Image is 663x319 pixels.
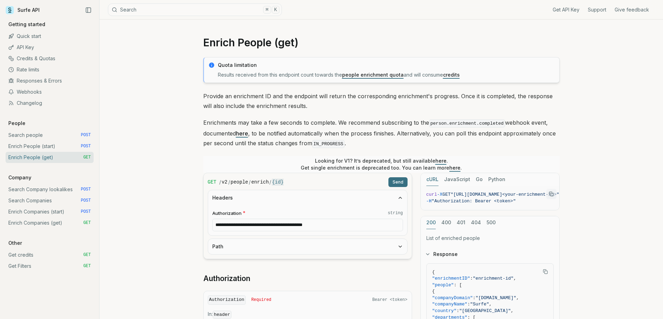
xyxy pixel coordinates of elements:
[6,53,94,64] a: Credits & Quotas
[231,179,248,186] code: people
[203,36,560,49] h1: Enrich People (get)
[388,177,408,187] button: Send
[208,179,216,186] span: GET
[208,295,246,305] code: Authorization
[203,91,560,111] p: Provide an enrichment ID and the endpoint will return the corresponding enrichment's progress. On...
[6,21,48,28] p: Getting started
[435,158,447,164] a: here
[432,199,516,204] span: "Authorization: Bearer <token>"
[6,86,94,98] a: Webhooks
[588,6,606,13] a: Support
[432,270,435,275] span: {
[212,210,242,217] span: Authorization
[432,289,435,294] span: {
[263,6,271,14] kbd: ⌘
[6,184,94,195] a: Search Company lookalikes POST
[81,132,91,138] span: POST
[301,157,462,171] p: Looking for V1? It’s deprecated, but still available . Get single enrichment is deprecated too. Y...
[432,308,457,313] span: "country"
[6,31,94,42] a: Quick start
[459,308,511,313] span: "[GEOGRAPHIC_DATA]"
[457,308,459,313] span: :
[6,64,94,75] a: Rate limits
[81,198,91,203] span: POST
[476,173,483,186] button: Go
[203,274,250,283] a: Authorization
[451,192,559,197] span: "[URL][DOMAIN_NAME]<your-enrichment-id>"
[236,130,248,137] a: here
[388,210,403,216] code: string
[553,6,579,13] a: Get API Key
[432,276,470,281] span: "enrichmentID"
[437,192,443,197] span: -X
[6,217,94,228] a: Enrich Companies (get) GET
[203,118,560,149] p: Enrichments may take a few seconds to complete. We recommend subscribing to the webhook event, do...
[432,282,454,288] span: "people"
[6,152,94,163] a: Enrich People (get) GET
[473,295,476,301] span: :
[488,173,505,186] button: Python
[218,71,555,78] p: Results received from this endpoint count towards the and will consume
[443,72,460,78] a: credits
[442,192,450,197] span: GET
[108,3,282,16] button: Search⌘K
[514,276,516,281] span: ,
[426,216,436,229] button: 200
[83,5,94,15] button: Collapse Sidebar
[218,62,555,69] p: Quota limitation
[6,130,94,141] a: Search people POST
[83,220,91,226] span: GET
[81,209,91,215] span: POST
[457,216,465,229] button: 401
[432,302,467,307] span: "companyName"
[251,179,269,186] code: enrich
[6,249,94,260] a: Get credits GET
[81,143,91,149] span: POST
[6,5,40,15] a: Surfe API
[6,141,94,152] a: Enrich People (start) POST
[312,140,345,148] code: IN_PROGRESS
[213,311,232,319] code: header
[6,98,94,109] a: Changelog
[6,120,28,127] p: People
[269,179,271,186] span: /
[208,311,408,318] p: In:
[444,173,470,186] button: JavaScript
[467,302,470,307] span: :
[426,235,554,242] p: List of enriched people
[83,155,91,160] span: GET
[6,240,25,247] p: Other
[83,263,91,269] span: GET
[6,174,34,181] p: Company
[421,245,559,263] button: Response
[489,302,492,307] span: ,
[6,260,94,272] a: Get Filters GET
[426,199,432,204] span: -H
[449,165,460,171] a: here
[470,276,473,281] span: :
[6,206,94,217] a: Enrich Companies (start) POST
[219,179,221,186] span: /
[6,75,94,86] a: Responses & Errors
[208,190,407,205] button: Headers
[251,297,271,303] span: Required
[540,266,551,277] button: Copy Text
[615,6,649,13] a: Give feedback
[81,187,91,192] span: POST
[471,216,481,229] button: 404
[432,295,473,301] span: "companyDomain"
[426,173,439,186] button: cURL
[441,216,451,229] button: 400
[372,297,408,303] span: Bearer <token>
[6,42,94,53] a: API Key
[426,192,437,197] span: curl
[516,295,519,301] span: ,
[546,189,557,199] button: Copy Text
[249,179,251,186] span: /
[470,302,489,307] span: "Surfe"
[511,308,514,313] span: ,
[473,276,514,281] span: "enrichment-id"
[222,179,228,186] code: v2
[83,252,91,258] span: GET
[272,6,279,14] kbd: K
